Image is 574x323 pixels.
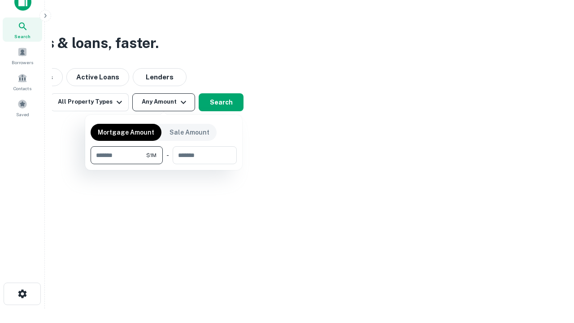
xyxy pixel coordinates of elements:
[529,251,574,294] iframe: Chat Widget
[146,151,157,159] span: $1M
[166,146,169,164] div: -
[170,127,209,137] p: Sale Amount
[98,127,154,137] p: Mortgage Amount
